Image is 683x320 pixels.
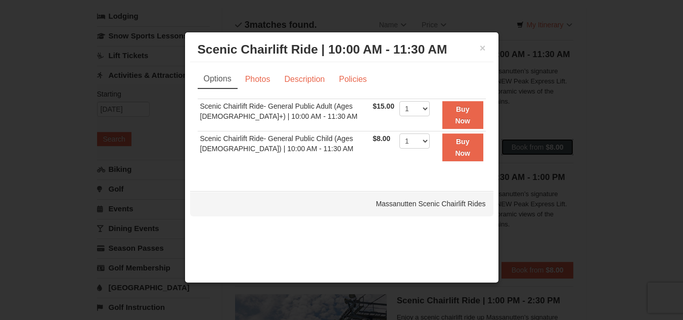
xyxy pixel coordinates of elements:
a: Policies [332,70,373,89]
span: $15.00 [373,102,394,110]
strong: Buy Now [455,105,470,124]
h3: Scenic Chairlift Ride | 10:00 AM - 11:30 AM [198,42,486,57]
td: Scenic Chairlift Ride- General Public Child (Ages [DEMOGRAPHIC_DATA]) | 10:00 AM - 11:30 AM [198,131,371,163]
button: Buy Now [442,101,483,129]
div: Massanutten Scenic Chairlift Rides [190,191,493,216]
button: Buy Now [442,133,483,161]
a: Description [278,70,331,89]
a: Photos [239,70,277,89]
span: $8.00 [373,134,390,143]
button: × [480,43,486,53]
strong: Buy Now [455,138,470,157]
a: Options [198,70,238,89]
td: Scenic Chairlift Ride- General Public Adult (Ages [DEMOGRAPHIC_DATA]+) | 10:00 AM - 11:30 AM [198,99,371,131]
